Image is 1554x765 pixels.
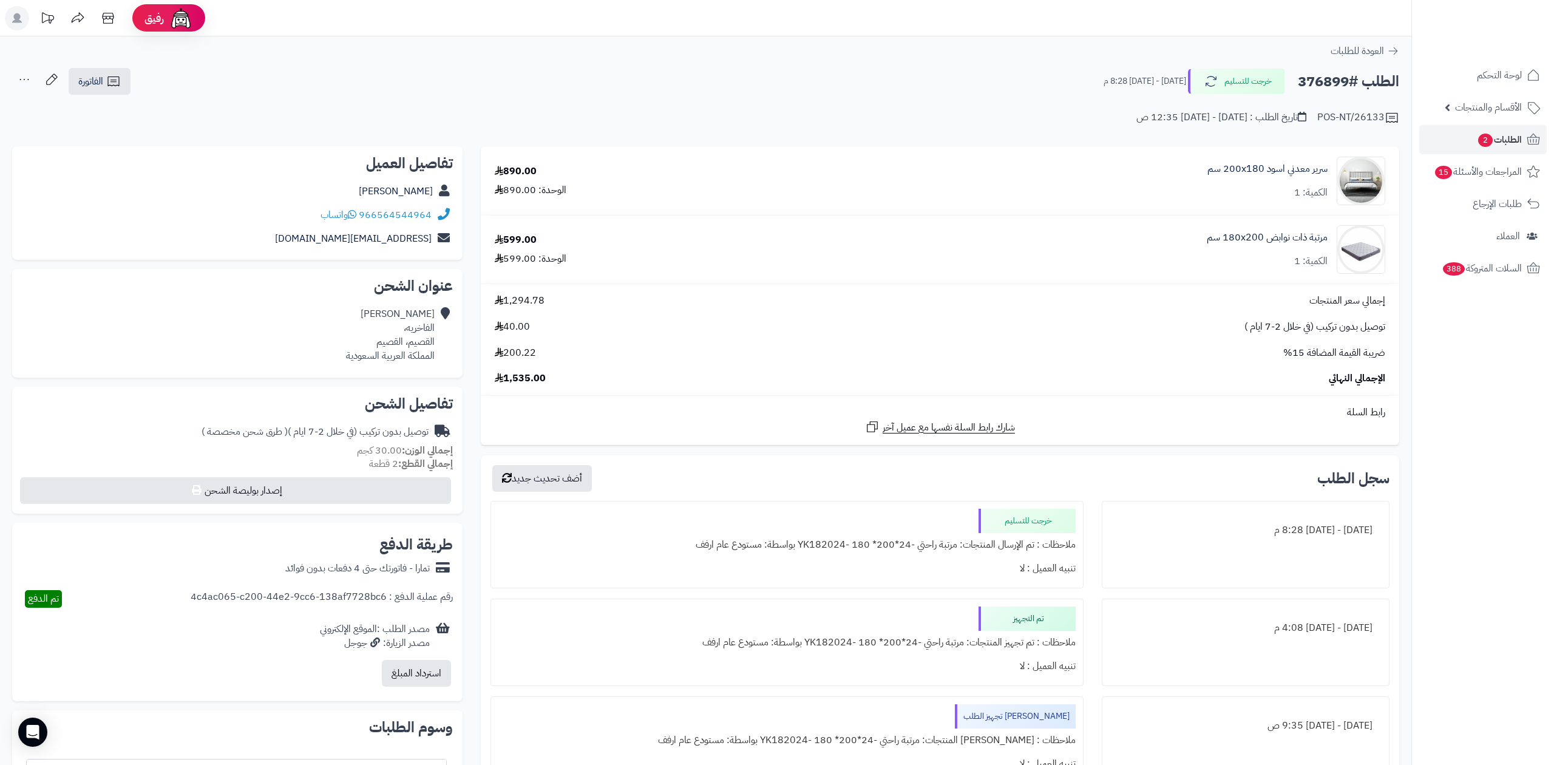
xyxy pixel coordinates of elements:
[144,11,164,25] span: رفيق
[495,346,536,360] span: 200.22
[955,704,1076,729] div: [PERSON_NAME] تجهيز الطلب
[1110,616,1382,640] div: [DATE] - [DATE] 4:08 م
[18,718,47,747] div: Open Intercom Messenger
[1244,320,1385,334] span: توصيل بدون تركيب (في خلال 2-7 ايام )
[486,406,1394,420] div: رابط السلة
[1419,157,1547,186] a: المراجعات والأسئلة15
[1331,44,1384,58] span: العودة للطلبات
[32,6,63,33] a: تحديثات المنصة
[1294,254,1328,268] div: الكمية: 1
[346,307,435,362] div: [PERSON_NAME] الفاخريه، القصيم، القصيم المملكة العربية السعودية
[495,294,545,308] span: 1,294.78
[1329,372,1385,386] span: الإجمالي النهائي
[1188,69,1285,94] button: خرجت للتسليم
[495,233,537,247] div: 599.00
[498,729,1076,752] div: ملاحظات : [PERSON_NAME] المنتجات: مرتبة راحتي -24*200* 180 -YK182024 بواسطة: مستودع عام ارفف
[492,465,592,492] button: أضف تحديث جديد
[1419,61,1547,90] a: لوحة التحكم
[1419,254,1547,283] a: السلات المتروكة388
[1443,262,1465,276] span: 388
[1207,231,1328,245] a: مرتبة ذات نوابض 180x200 سم
[1110,518,1382,542] div: [DATE] - [DATE] 8:28 م
[320,636,430,650] div: مصدر الزيارة: جوجل
[1110,714,1382,738] div: [DATE] - [DATE] 9:35 ص
[1294,186,1328,200] div: الكمية: 1
[1478,134,1493,147] span: 2
[498,533,1076,557] div: ملاحظات : تم الإرسال المنتجات: مرتبة راحتي -24*200* 180 -YK182024 بواسطة: مستودع عام ارفف
[402,443,453,458] strong: إجمالي الوزن:
[1419,222,1547,251] a: العملاء
[321,208,356,222] a: واتساب
[498,557,1076,580] div: تنبيه العميل : لا
[359,184,433,199] a: [PERSON_NAME]
[78,74,103,89] span: الفاتورة
[369,457,453,471] small: 2 قطعة
[22,279,453,293] h2: عنوان الشحن
[1298,69,1399,94] h2: الطلب #376899
[495,165,537,178] div: 890.00
[22,720,453,735] h2: وسوم الطلبات
[1331,44,1399,58] a: العودة للطلبات
[202,425,429,439] div: توصيل بدون تركيب (في خلال 2-7 ايام )
[883,421,1015,435] span: شارك رابط السلة نفسها مع عميل آخر
[865,420,1015,435] a: شارك رابط السلة نفسها مع عميل آخر
[169,6,193,30] img: ai-face.png
[1496,228,1520,245] span: العملاء
[1337,157,1385,205] img: 1752389755-1693482901074-4-1000x1000-90x90.jpg
[1317,471,1389,486] h3: سجل الطلب
[320,622,430,650] div: مصدر الطلب :الموقع الإلكتروني
[1442,260,1522,277] span: السلات المتروكة
[495,372,546,386] span: 1,535.00
[1419,125,1547,154] a: الطلبات2
[1419,189,1547,219] a: طلبات الإرجاع
[382,660,451,687] button: استرداد المبلغ
[22,156,453,171] h2: تفاصيل العميل
[1104,75,1186,87] small: [DATE] - [DATE] 8:28 م
[1309,294,1385,308] span: إجمالي سعر المنتجات
[1337,225,1385,274] img: 1702708315-RS-09-90x90.jpg
[285,562,430,576] div: تمارا - فاتورتك حتى 4 دفعات بدون فوائد
[1435,166,1452,179] span: 15
[20,477,451,504] button: إصدار بوليصة الشحن
[498,654,1076,678] div: تنبيه العميل : لا
[1455,99,1522,116] span: الأقسام والمنتجات
[1434,163,1522,180] span: المراجعات والأسئلة
[191,590,453,608] div: رقم عملية الدفع : 4c4ac065-c200-44e2-9cc6-138af7728bc6
[359,208,432,222] a: 966564544964
[28,591,59,606] span: تم الدفع
[979,509,1076,533] div: خرجت للتسليم
[498,631,1076,654] div: ملاحظات : تم تجهيز المنتجات: مرتبة راحتي -24*200* 180 -YK182024 بواسطة: مستودع عام ارفف
[1207,162,1328,176] a: سرير معدني اسود 200x180 سم‏
[357,443,453,458] small: 30.00 كجم
[1283,346,1385,360] span: ضريبة القيمة المضافة 15%
[1477,67,1522,84] span: لوحة التحكم
[1477,131,1522,148] span: الطلبات
[1136,110,1306,124] div: تاريخ الطلب : [DATE] - [DATE] 12:35 ص
[69,68,131,95] a: الفاتورة
[495,320,530,334] span: 40.00
[379,537,453,552] h2: طريقة الدفع
[22,396,453,411] h2: تفاصيل الشحن
[398,457,453,471] strong: إجمالي القطع:
[1473,195,1522,212] span: طلبات الإرجاع
[1317,110,1399,125] div: POS-NT/26133
[495,183,566,197] div: الوحدة: 890.00
[275,231,432,246] a: [EMAIL_ADDRESS][DOMAIN_NAME]
[202,424,288,439] span: ( طرق شحن مخصصة )
[979,607,1076,631] div: تم التجهيز
[495,252,566,266] div: الوحدة: 599.00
